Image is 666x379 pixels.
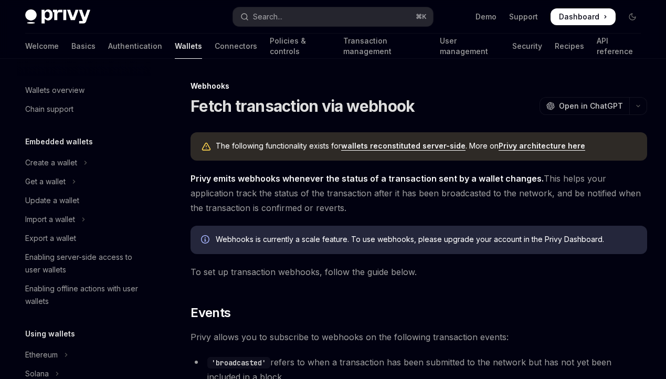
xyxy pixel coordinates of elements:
a: Privy architecture here [499,141,585,151]
a: wallets reconstituted server-side [341,141,466,151]
a: Welcome [25,34,59,59]
img: dark logo [25,9,90,24]
a: Basics [71,34,96,59]
span: Events [191,304,230,321]
span: To set up transaction webhooks, follow the guide below. [191,265,647,279]
button: Open search [233,7,432,26]
span: The following functionality exists for . More on [216,141,637,151]
button: Toggle Get a wallet section [17,172,151,191]
svg: Warning [201,142,212,152]
a: Update a wallet [17,191,151,210]
strong: Privy emits webhooks whenever the status of a transaction sent by a wallet changes. [191,173,544,184]
div: Get a wallet [25,175,66,188]
span: Dashboard [559,12,599,22]
a: Recipes [555,34,584,59]
h1: Fetch transaction via webhook [191,97,415,115]
a: Enabling offline actions with user wallets [17,279,151,311]
a: Policies & controls [270,34,331,59]
a: Authentication [108,34,162,59]
button: Toggle Ethereum section [17,345,151,364]
a: Security [512,34,542,59]
a: API reference [597,34,641,59]
span: Privy allows you to subscribe to webhooks on the following transaction events: [191,330,647,344]
div: Create a wallet [25,156,77,169]
a: Transaction management [343,34,427,59]
div: Enabling offline actions with user wallets [25,282,145,308]
a: Export a wallet [17,229,151,248]
div: Webhooks [191,81,647,91]
a: Enabling server-side access to user wallets [17,248,151,279]
a: Wallets [175,34,202,59]
a: Connectors [215,34,257,59]
div: Import a wallet [25,213,75,226]
svg: Info [201,235,212,246]
div: Update a wallet [25,194,79,207]
a: Demo [475,12,496,22]
button: Toggle Import a wallet section [17,210,151,229]
a: Dashboard [551,8,616,25]
div: Export a wallet [25,232,76,245]
h5: Using wallets [25,328,75,340]
div: Wallets overview [25,84,84,97]
div: Enabling server-side access to user wallets [25,251,145,276]
span: This helps your application track the status of the transaction after it has been broadcasted to ... [191,171,647,215]
a: Support [509,12,538,22]
button: Open in ChatGPT [540,97,629,115]
button: Toggle Create a wallet section [17,153,151,172]
span: Open in ChatGPT [559,101,623,111]
div: Ethereum [25,349,58,361]
a: Chain support [17,100,151,119]
span: Webhooks is currently a scale feature. To use webhooks, please upgrade your account in the Privy ... [216,234,637,245]
div: Search... [253,10,282,23]
a: Wallets overview [17,81,151,100]
h5: Embedded wallets [25,135,93,148]
div: Chain support [25,103,73,115]
span: ⌘ K [416,13,427,21]
a: User management [440,34,500,59]
button: Toggle dark mode [624,8,641,25]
